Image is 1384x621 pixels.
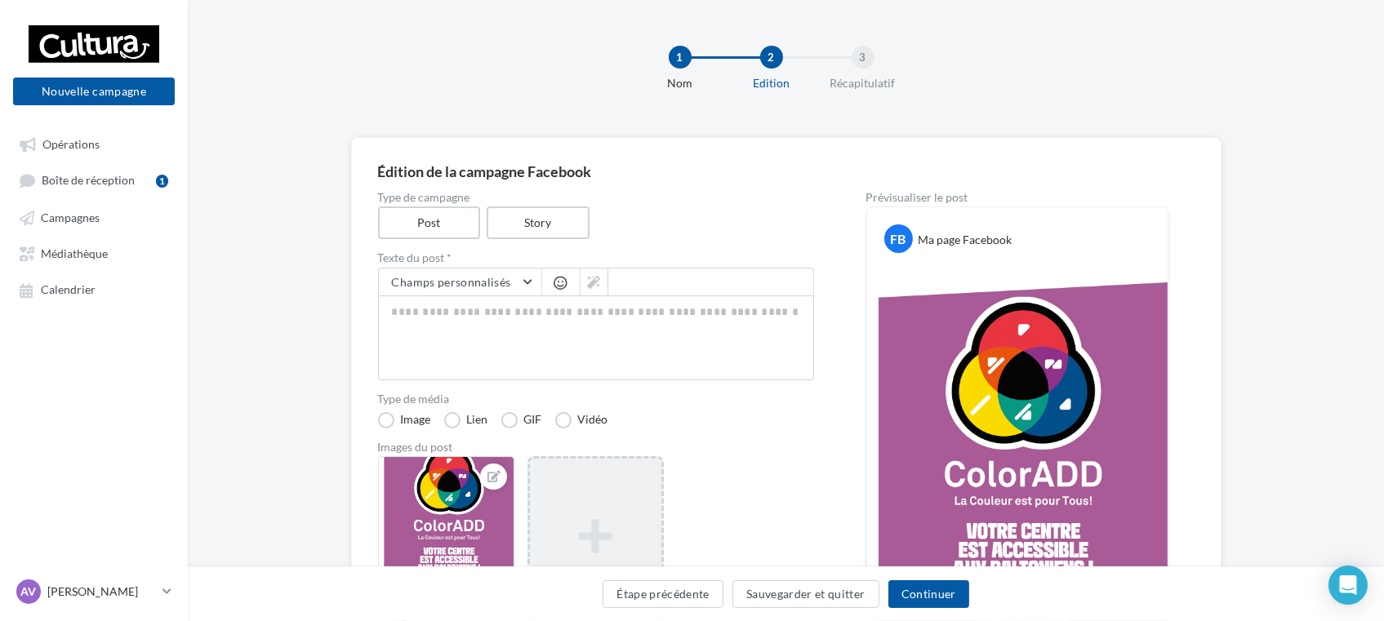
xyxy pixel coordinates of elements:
[13,576,175,607] a: AV [PERSON_NAME]
[378,164,1195,179] div: Édition de la campagne Facebook
[42,137,100,151] span: Opérations
[10,202,178,232] a: Campagnes
[392,275,511,289] span: Champs personnalisés
[760,46,783,69] div: 2
[10,129,178,158] a: Opérations
[444,412,488,428] label: Lien
[21,583,37,600] span: AV
[379,268,541,296] button: Champs personnalisés
[501,412,542,428] label: GIF
[811,75,915,91] div: Récapitulatif
[156,175,168,188] div: 1
[378,252,814,264] label: Texte du post *
[888,580,969,608] button: Continuer
[719,75,824,91] div: Edition
[13,78,175,105] button: Nouvelle campagne
[41,246,108,260] span: Médiathèque
[919,232,1012,248] div: Ma page Facebook
[669,46,692,69] div: 1
[603,580,723,608] button: Étape précédente
[41,211,100,224] span: Campagnes
[378,206,481,239] label: Post
[42,174,135,188] span: Boîte de réception
[852,46,874,69] div: 3
[378,441,814,453] div: Images du post
[1328,566,1368,605] div: Open Intercom Messenger
[555,412,608,428] label: Vidéo
[378,393,814,405] label: Type de média
[884,224,913,253] div: FB
[41,283,96,297] span: Calendrier
[628,75,732,91] div: Nom
[10,165,178,195] a: Boîte de réception1
[487,206,590,239] label: Story
[10,274,178,304] a: Calendrier
[10,238,178,268] a: Médiathèque
[732,580,879,608] button: Sauvegarder et quitter
[378,192,814,203] label: Type de campagne
[47,583,156,600] p: [PERSON_NAME]
[866,192,1168,203] div: Prévisualiser le post
[378,412,431,428] label: Image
